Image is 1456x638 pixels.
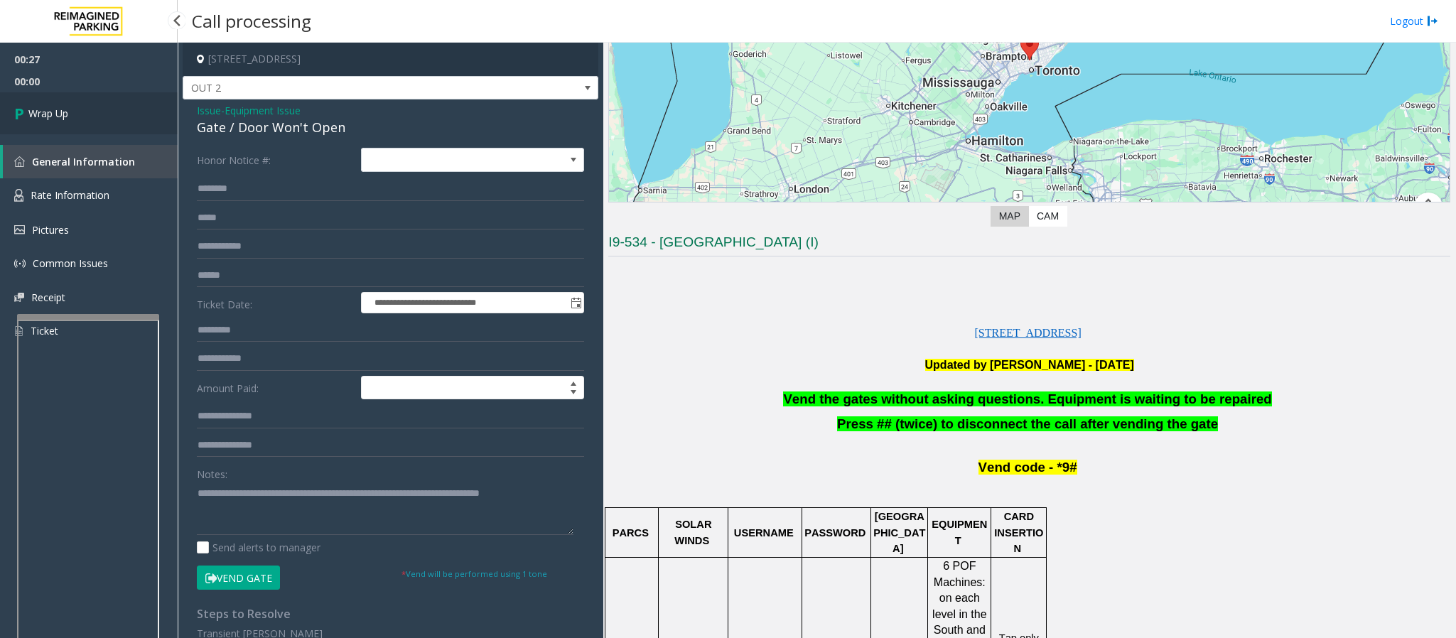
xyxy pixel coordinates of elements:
[32,223,69,237] span: Pictures
[193,148,357,172] label: Honor Notice #:
[568,293,583,313] span: Toggle popup
[401,568,547,579] small: Vend will be performed using 1 tone
[14,156,25,167] img: 'icon'
[14,293,24,302] img: 'icon'
[1028,206,1067,227] label: CAM
[783,391,1271,406] span: Vend the gates without asking questions. Equipment is waiting to be repaired
[197,540,320,555] label: Send alerts to manager
[185,4,318,38] h3: Call processing
[31,291,65,304] span: Receipt
[183,43,598,76] h4: [STREET_ADDRESS]
[674,519,714,546] span: SOLAR WINDS
[975,327,1082,339] span: [STREET_ADDRESS]
[28,106,68,121] span: Wrap Up
[225,103,301,118] span: Equipment Issue
[197,118,584,137] div: Gate / Door Won't Open
[193,376,357,400] label: Amount Paid:
[1427,13,1438,28] img: logout
[1390,13,1438,28] a: Logout
[837,416,1218,431] span: Press ## (twice) to disconnect the call after vending the gate
[932,519,987,546] span: EQUIPMENT
[1414,193,1442,221] button: Map camera controls
[31,188,109,202] span: Rate Information
[613,527,649,539] span: PARCS
[563,388,583,399] span: Decrease value
[873,511,925,554] span: [GEOGRAPHIC_DATA]
[1020,34,1039,60] div: 2200 Yonge Street, Toronto, ON
[994,511,1043,554] span: CARD INSERTION
[197,462,227,482] label: Notes:
[804,527,865,539] span: PASSWORD
[734,527,794,539] span: USERNAME
[925,359,1134,371] b: Updated by [PERSON_NAME] - [DATE]
[33,256,108,270] span: Common Issues
[193,292,357,313] label: Ticket Date:
[197,103,221,118] span: Issue
[991,206,1029,227] label: Map
[197,607,584,621] h4: Steps to Resolve
[14,325,23,337] img: 'icon'
[14,225,25,234] img: 'icon'
[32,155,135,168] span: General Information
[14,189,23,202] img: 'icon'
[978,460,1077,475] span: Vend code - *9#
[197,566,280,590] button: Vend Gate
[3,145,178,178] a: General Information
[183,77,515,99] span: OUT 2
[14,258,26,269] img: 'icon'
[608,233,1450,256] h3: I9-534 - [GEOGRAPHIC_DATA] (I)
[975,328,1082,339] a: [STREET_ADDRESS]
[563,377,583,388] span: Increase value
[221,104,301,117] span: -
